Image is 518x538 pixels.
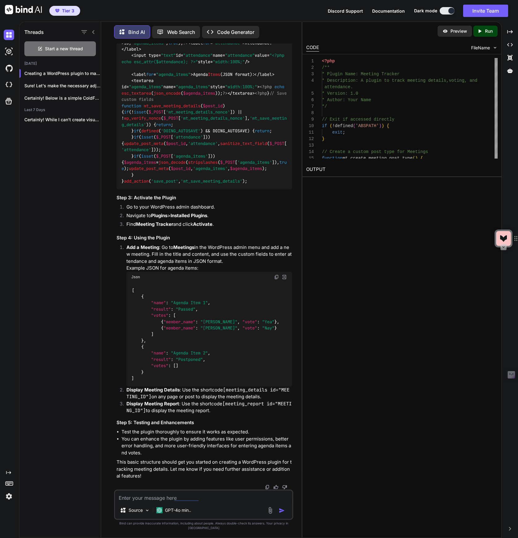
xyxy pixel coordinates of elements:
p: Bind AI [128,28,145,36]
h3: Step 3: Activate the Plugin [117,194,292,201]
span: { [161,319,163,325]
span: 'save_post' [151,179,178,184]
p: Certainly! While I can't create visual designs... [24,117,101,123]
span: : [166,300,168,306]
div: 10 [306,123,314,129]
img: copy [274,275,279,279]
span: 'ABSPATH' [356,123,379,128]
span: , [144,338,146,343]
span: Start a new thread [45,46,83,52]
div: 7 [306,103,314,110]
span: [ [132,288,134,293]
span: "[PERSON_NAME]" [200,325,237,331]
span: ] [151,332,154,337]
span: ; [343,130,345,135]
span: Dark mode [414,8,437,14]
span: "width:100%;" [213,59,245,64]
span: 'DOING_AUTOSAVE' [161,128,200,134]
span: mt_create_meeting_post_type [343,156,413,161]
span: update_post_meta [129,166,168,172]
img: Pick Models [145,508,150,513]
img: icon [279,507,285,514]
span: "[PERSON_NAME]" [200,319,237,325]
span: { [387,123,389,128]
h3: Step 5: Testing and Enhancements [117,419,292,426]
button: Documentation [372,8,405,14]
p: : Use the shortcode to display the meeting report. [126,400,292,414]
img: dislike [282,485,287,490]
span: FileName [471,45,490,51]
strong: Installed Plugins [171,213,207,218]
span: $_POST [269,141,284,146]
span: , [237,325,240,331]
span: stripslashes [188,159,218,165]
p: : Use the shortcode on any page or post to display the meeting details. [126,387,292,400]
span: ) [379,123,381,128]
span: "attendance" [225,53,255,58]
p: Web Search [167,28,195,36]
img: settings [4,491,14,502]
span: ] [176,363,178,369]
span: "name" [151,350,166,356]
span: mt_save_meeting_details [144,103,200,109]
li: Test the plugin thoroughly to ensure it works as expected. [121,428,292,436]
span: ( [413,156,415,161]
li: Find and click . [121,221,292,230]
span: { [141,344,144,350]
span: : [168,313,171,318]
img: darkChat [4,30,14,40]
img: darkAi-studio [4,46,14,57]
img: GPT-4o mini [156,507,162,513]
span: "result" [151,306,171,312]
p: GPT-4o min.. [165,507,191,513]
img: like [273,485,278,490]
div: 14 [306,149,314,155]
div: CODE [306,44,319,52]
div: 9 [306,116,314,123]
span: function [121,103,141,109]
p: Example JSON for agenda items: [126,265,292,272]
img: cloudideIcon [4,80,14,90]
span: * Version: 1.0 [322,91,358,96]
span: // Exit if accessed directly [322,117,394,122]
span: } [141,369,144,375]
span: "member_name" [163,319,195,325]
p: Creating a WordPress plugin to manage me... [24,70,101,77]
span: "attendance" [213,40,242,46]
span: 'mt_save_meeting_details' [181,179,242,184]
span: defined [335,123,353,128]
p: Certainly! Below is a simple ColdFusion code... [24,95,101,101]
div: 3 [306,71,314,77]
span: "Agenda Item 2" [171,350,208,356]
span: 'mt_meeting_details_nonce' [166,109,230,115]
span: , [208,350,210,356]
span: json_encode [154,90,181,96]
p: This basic structure should get you started on creating a WordPress plugin for tracking meeting d... [117,459,292,480]
span: ?> [183,40,188,46]
span: "Passed" [176,306,195,312]
span: * Description: A plugin to track meeting details, [322,78,449,83]
span: ?> [223,90,228,96]
div: 5 [306,90,314,97]
span: function [322,156,343,161]
span: return [156,122,171,127]
span: $agenda_items [124,159,156,165]
button: premiumTier 3 [49,6,80,16]
span: <?php [322,59,335,64]
span: "agenda_items" [156,72,191,77]
span: echo [274,84,284,90]
h2: OUTPUT [302,162,501,177]
span: defined [141,128,158,134]
span: isset [134,109,146,115]
span: ( [353,123,356,128]
span: if [134,153,139,159]
h1: Threads [24,28,44,36]
p: Sure! Let's make the necessary adjustments to... [24,83,101,89]
span: "vote" [242,325,257,331]
span: <?php [260,84,272,90]
span: 'agenda_items' [131,40,166,46]
span: 'attendance' [121,147,151,153]
span: update_post_meta [124,141,163,146]
span: if [134,128,139,134]
span: $post_id [166,141,186,146]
